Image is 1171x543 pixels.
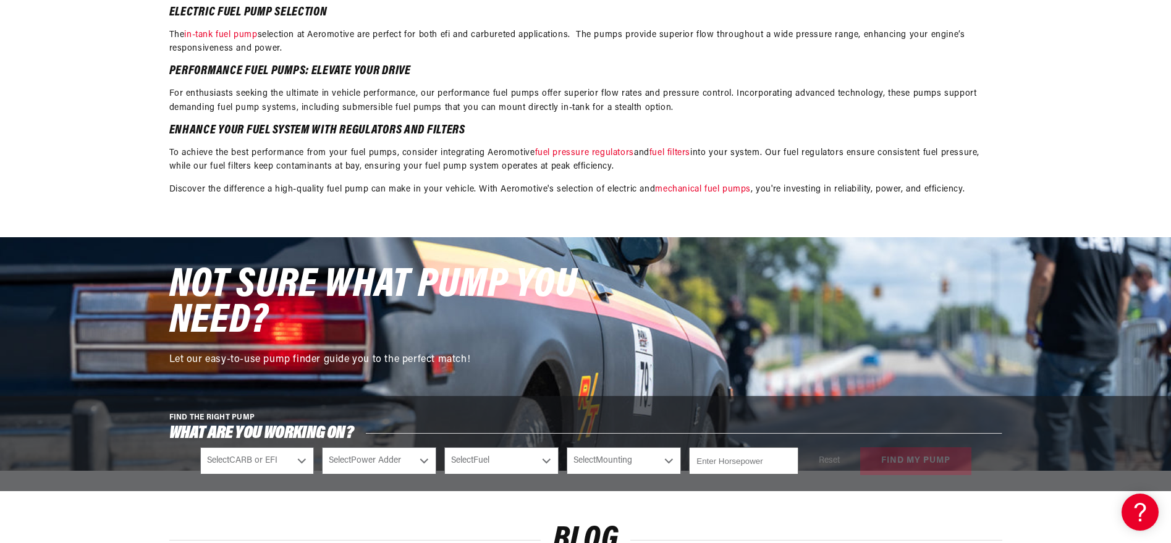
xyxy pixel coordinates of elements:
[535,148,634,158] a: fuel pressure regulators
[169,66,1002,77] h2: Performance Fuel Pumps: Elevate Your Drive
[649,148,690,158] a: fuel filters
[169,87,1002,115] p: For enthusiasts seeking the ultimate in vehicle performance, our performance fuel pumps offer sup...
[689,447,798,474] input: Enter Horsepower
[169,426,354,441] span: What are you working on?
[169,7,1002,19] h2: Electric Fuel Pump Selection
[169,265,577,342] span: NOT SURE WHAT PUMP YOU NEED?
[444,447,559,474] select: Fuel
[169,414,255,421] span: FIND THE RIGHT PUMP
[655,185,751,194] a: mechanical fuel pumps
[169,183,1002,196] p: Discover the difference a high-quality fuel pump can make in your vehicle. With Aeromotive's sele...
[169,352,590,368] p: Let our easy-to-use pump finder guide you to the perfect match!
[169,146,1002,174] p: To achieve the best performance from your fuel pumps, consider integrating Aeromotive and into yo...
[567,447,681,474] select: Mounting
[200,447,315,474] select: CARB or EFI
[184,30,257,40] a: in-tank fuel pump
[169,125,1002,137] h2: Enhance Your Fuel System with Regulators and Filters
[322,447,436,474] select: Power Adder
[169,28,1002,56] p: The selection at Aeromotive are perfect for both efi and carbureted applications. The pumps provi...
